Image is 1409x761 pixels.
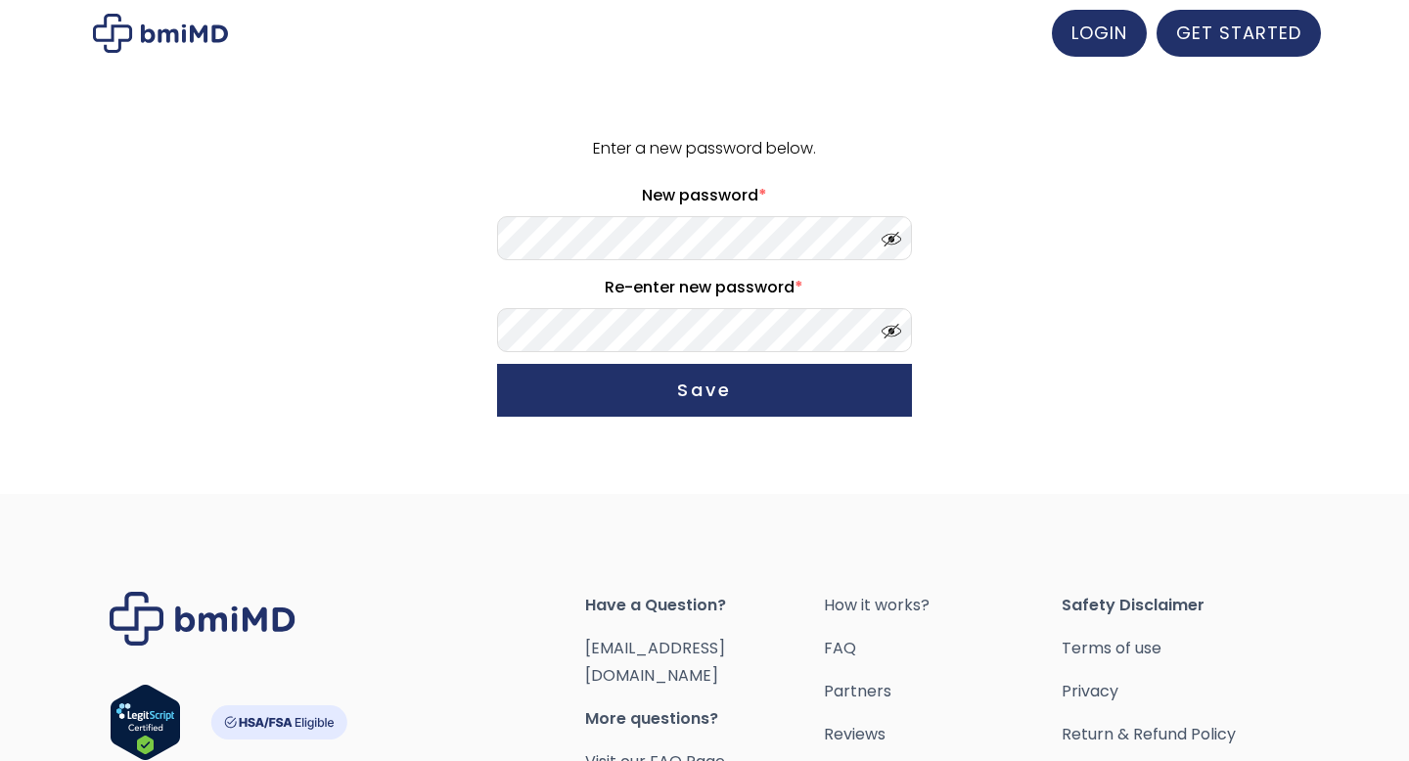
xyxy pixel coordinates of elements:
span: GET STARTED [1176,21,1301,45]
a: Partners [824,678,1062,705]
a: Terms of use [1062,635,1299,662]
span: More questions? [585,705,823,733]
span: Safety Disclaimer [1062,592,1299,619]
a: FAQ [824,635,1062,662]
a: [EMAIL_ADDRESS][DOMAIN_NAME] [585,637,725,687]
p: Enter a new password below. [494,135,915,162]
label: Re-enter new password [497,272,912,303]
label: New password [497,180,912,211]
a: LOGIN [1052,10,1147,57]
a: How it works? [824,592,1062,619]
a: GET STARTED [1157,10,1321,57]
a: Privacy [1062,678,1299,705]
span: Have a Question? [585,592,823,619]
img: Brand Logo [110,592,295,646]
img: My account [93,14,228,53]
img: HSA-FSA [210,705,347,739]
a: Return & Refund Policy [1062,721,1299,748]
img: Verify Approval for www.bmimd.com [110,684,181,761]
a: Reviews [824,721,1062,748]
span: LOGIN [1071,21,1127,45]
button: Save [497,364,912,417]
